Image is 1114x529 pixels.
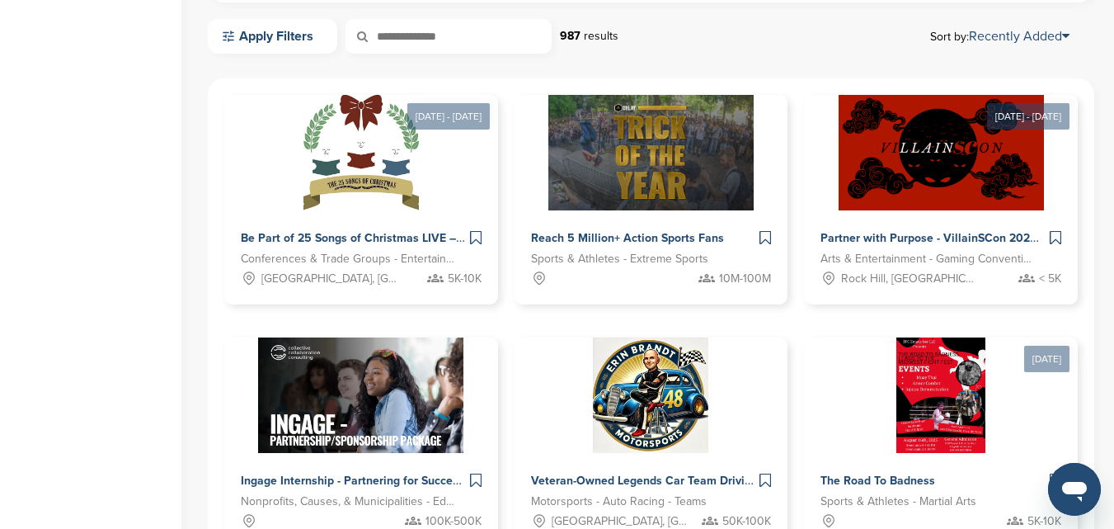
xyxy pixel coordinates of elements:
[258,338,463,453] img: Sponsorpitch &
[241,493,457,511] span: Nonprofits, Causes, & Municipalities - Education
[241,250,457,268] span: Conferences & Trade Groups - Entertainment
[515,95,788,305] a: Sponsorpitch & Reach 5 Million+ Action Sports Fans Sports & Athletes - Extreme Sports 10M-100M
[820,231,1037,245] span: Partner with Purpose - VillainSCon 2025
[531,250,708,268] span: Sports & Athletes - Extreme Sports
[241,474,464,488] span: Ingage Internship - Partnering for Success
[896,338,985,453] img: Sponsorpitch &
[224,68,498,305] a: [DATE] - [DATE] Sponsorpitch & Be Part of 25 Songs of Christmas LIVE – A Holiday Experience That ...
[839,95,1044,210] img: Sponsorpitch &
[584,29,618,43] span: results
[820,250,1036,268] span: Arts & Entertainment - Gaming Conventions
[987,103,1069,130] div: [DATE] - [DATE]
[1039,270,1061,288] span: < 5K
[841,270,977,288] span: Rock Hill, [GEOGRAPHIC_DATA]
[1048,463,1101,516] iframe: Button to launch messaging window
[531,493,707,511] span: Motorsports - Auto Racing - Teams
[261,270,397,288] span: [GEOGRAPHIC_DATA], [GEOGRAPHIC_DATA]
[719,270,771,288] span: 10M-100M
[820,493,976,511] span: Sports & Athletes - Martial Arts
[407,103,490,130] div: [DATE] - [DATE]
[593,338,708,453] img: Sponsorpitch &
[208,19,337,54] a: Apply Filters
[930,30,1069,43] span: Sort by:
[548,95,754,210] img: Sponsorpitch &
[448,270,482,288] span: 5K-10K
[241,231,662,245] span: Be Part of 25 Songs of Christmas LIVE – A Holiday Experience That Gives Back
[1024,346,1069,372] div: [DATE]
[820,474,935,488] span: The Road To Badness
[531,231,724,245] span: Reach 5 Million+ Action Sports Fans
[969,28,1069,45] a: Recently Added
[560,29,581,43] strong: 987
[804,68,1078,305] a: [DATE] - [DATE] Sponsorpitch & Partner with Purpose - VillainSCon 2025 Arts & Entertainment - Gam...
[303,95,419,210] img: Sponsorpitch &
